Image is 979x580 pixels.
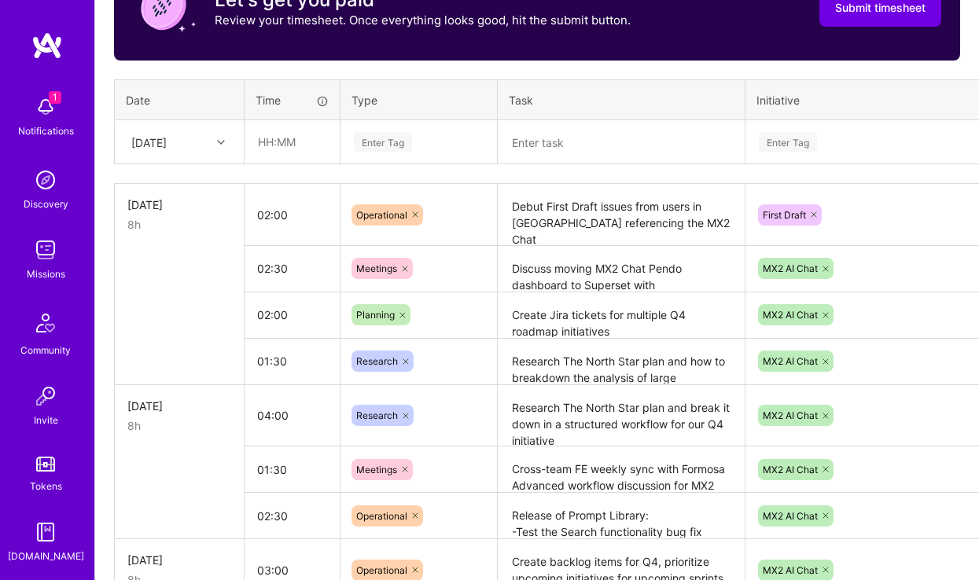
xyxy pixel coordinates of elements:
[245,248,340,289] input: HH:MM
[30,234,61,266] img: teamwork
[340,79,498,120] th: Type
[498,79,745,120] th: Task
[356,209,407,221] span: Operational
[30,516,61,548] img: guide book
[127,398,231,414] div: [DATE]
[127,196,231,213] div: [DATE]
[27,304,64,342] img: Community
[759,130,817,154] div: Enter Tag
[356,510,407,522] span: Operational
[499,294,743,337] textarea: Create Jira tickets for multiple Q4 roadmap initiatives
[8,548,84,564] div: [DOMAIN_NAME]
[499,340,743,384] textarea: Research The North Star plan and how to breakdown the analysis of large document sets for identif...
[127,216,231,233] div: 8h
[356,309,395,321] span: Planning
[354,130,412,154] div: Enter Tag
[256,92,329,108] div: Time
[18,123,74,139] div: Notifications
[499,185,743,244] textarea: Debut First Draft issues from users in [GEOGRAPHIC_DATA] referencing the MX2 Chat
[27,266,65,282] div: Missions
[763,262,818,274] span: MX2 AI Chat
[356,409,398,421] span: Research
[127,417,231,434] div: 8h
[217,138,225,146] i: icon Chevron
[115,79,245,120] th: Date
[245,340,340,382] input: HH:MM
[24,196,68,212] div: Discovery
[763,209,806,221] span: First Draft
[356,564,407,576] span: Operational
[245,121,339,163] input: HH:MM
[245,449,340,490] input: HH:MM
[499,248,743,291] textarea: Discuss moving MX2 Chat Pendo dashboard to Superset with [PERSON_NAME] design review with Yiting ...
[763,355,818,367] span: MX2 AI Chat
[245,194,340,236] input: HH:MM
[30,164,61,196] img: discovery
[30,91,61,123] img: bell
[763,409,818,421] span: MX2 AI Chat
[499,448,743,491] textarea: Cross-team FE weekly sync with Formosa Advanced workflow discussion for MX2 Chat with [PERSON_NAM...
[245,395,340,436] input: HH:MM
[30,478,62,494] div: Tokens
[245,294,340,336] input: HH:MM
[499,494,743,538] textarea: Release of Prompt Library: -Test the Search functionality bug fix -Pendo Guide testing for the re...
[763,510,818,522] span: MX2 AI Chat
[763,564,818,576] span: MX2 AI Chat
[215,12,631,28] p: Review your timesheet. Once everything looks good, hit the submit button.
[763,309,818,321] span: MX2 AI Chat
[34,412,58,428] div: Invite
[31,31,63,60] img: logo
[499,387,743,446] textarea: Research The North Star plan and break it down in a structured workflow for our Q4 initiative
[127,552,231,568] div: [DATE]
[131,134,167,150] div: [DATE]
[356,262,397,274] span: Meetings
[30,380,61,412] img: Invite
[36,457,55,472] img: tokens
[49,91,61,104] span: 1
[763,464,818,475] span: MX2 AI Chat
[356,355,398,367] span: Research
[245,495,340,537] input: HH:MM
[20,342,71,358] div: Community
[356,464,397,475] span: Meetings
